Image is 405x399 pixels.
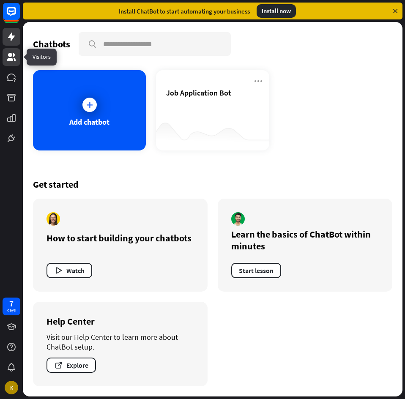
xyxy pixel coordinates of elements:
[5,381,18,394] div: K
[47,263,92,278] button: Watch
[9,300,14,307] div: 7
[231,212,245,226] img: author
[7,307,16,313] div: days
[47,358,96,373] button: Explore
[33,38,70,50] div: Chatbots
[47,212,60,226] img: author
[47,332,194,352] div: Visit our Help Center to learn more about ChatBot setup.
[231,263,281,278] button: Start lesson
[257,4,296,18] div: Install now
[47,232,194,244] div: How to start building your chatbots
[33,178,392,190] div: Get started
[47,315,194,327] div: Help Center
[119,7,250,15] div: Install ChatBot to start automating your business
[166,88,231,98] span: Job Application Bot
[7,3,32,29] button: Open LiveChat chat widget
[231,228,379,252] div: Learn the basics of ChatBot within minutes
[69,117,109,127] div: Add chatbot
[3,298,20,315] a: 7 days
